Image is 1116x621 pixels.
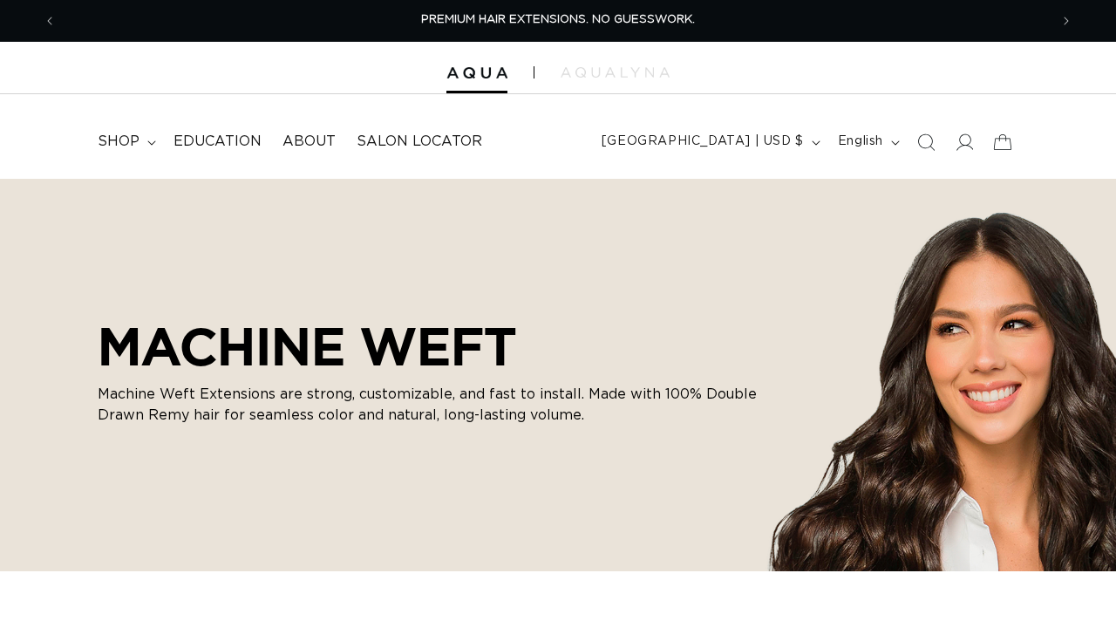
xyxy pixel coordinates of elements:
button: Next announcement [1047,4,1085,38]
summary: Search [907,123,945,161]
span: PREMIUM HAIR EXTENSIONS. NO GUESSWORK. [421,14,695,25]
a: About [272,122,346,161]
a: Salon Locator [346,122,493,161]
summary: shop [87,122,163,161]
span: shop [98,133,139,151]
span: About [282,133,336,151]
span: English [838,133,883,151]
button: Previous announcement [31,4,69,38]
button: English [827,126,907,159]
h2: MACHINE WEFT [98,316,760,377]
button: [GEOGRAPHIC_DATA] | USD $ [591,126,827,159]
p: Machine Weft Extensions are strong, customizable, and fast to install. Made with 100% Double Draw... [98,384,760,426]
span: [GEOGRAPHIC_DATA] | USD $ [602,133,804,151]
span: Salon Locator [357,133,482,151]
img: Aqua Hair Extensions [446,67,507,79]
a: Education [163,122,272,161]
span: Education [174,133,262,151]
img: aqualyna.com [561,67,670,78]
